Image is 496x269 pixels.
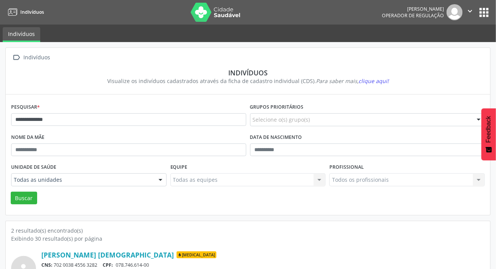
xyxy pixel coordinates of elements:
[466,7,474,15] i: 
[11,132,44,143] label: Nome da mãe
[41,262,52,268] span: CNS:
[170,161,188,173] label: Equipe
[16,68,480,77] div: Indivíduos
[463,4,477,20] button: 
[11,52,22,63] i: 
[329,161,364,173] label: Profissional
[477,6,491,19] button: apps
[382,6,444,12] div: [PERSON_NAME]
[481,108,496,160] button: Feedback - Mostrar pesquisa
[3,27,40,42] a: Indivíduos
[11,192,37,205] button: Buscar
[316,77,389,85] i: Para saber mais,
[20,9,44,15] span: Indivíduos
[11,161,56,173] label: Unidade de saúde
[250,101,304,113] label: Grupos prioritários
[16,77,480,85] div: Visualize os indivíduos cadastrados através da ficha de cadastro individual (CDS).
[358,77,389,85] span: clique aqui!
[11,235,485,243] div: Exibindo 30 resultado(s) por página
[447,4,463,20] img: img
[116,262,149,268] span: 078.746.614-00
[41,262,485,268] div: 702 0038 4556 3282
[177,251,216,258] span: [MEDICAL_DATA]
[11,227,485,235] div: 2 resultado(s) encontrado(s)
[11,52,52,63] a:  Indivíduos
[11,101,40,113] label: Pesquisar
[103,262,113,268] span: CPF:
[485,116,492,143] span: Feedback
[253,116,310,124] span: Selecione o(s) grupo(s)
[382,12,444,19] span: Operador de regulação
[22,52,52,63] div: Indivíduos
[14,176,151,184] span: Todas as unidades
[41,251,174,259] a: [PERSON_NAME] [DEMOGRAPHIC_DATA]
[250,132,302,143] label: Data de nascimento
[5,6,44,18] a: Indivíduos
